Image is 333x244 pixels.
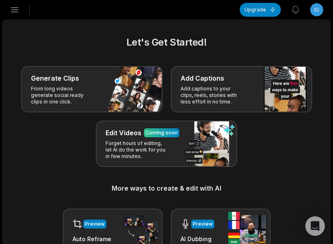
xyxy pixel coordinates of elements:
[13,35,320,50] h2: Let's Get Started!
[240,3,281,17] button: Upgrade
[106,128,141,138] h3: Edit Videos
[85,220,105,228] div: Preview
[13,183,320,193] h3: More ways to create & edit with AI
[181,235,214,243] h3: AI Dubbing
[106,140,169,160] p: Forget hours of editing, let AI do the work for you in few minutes.
[193,220,213,228] div: Preview
[31,73,79,83] h3: Generate Clips
[146,129,178,136] div: Coming soon
[181,86,244,105] p: Add captions to your clips, reels, stories with less effort in no time.
[73,235,111,243] h3: Auto Reframe
[31,86,94,105] p: From long videos generate social ready clips in one click.
[181,73,224,83] h3: Add Captions
[305,216,325,236] div: Open Intercom Messenger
